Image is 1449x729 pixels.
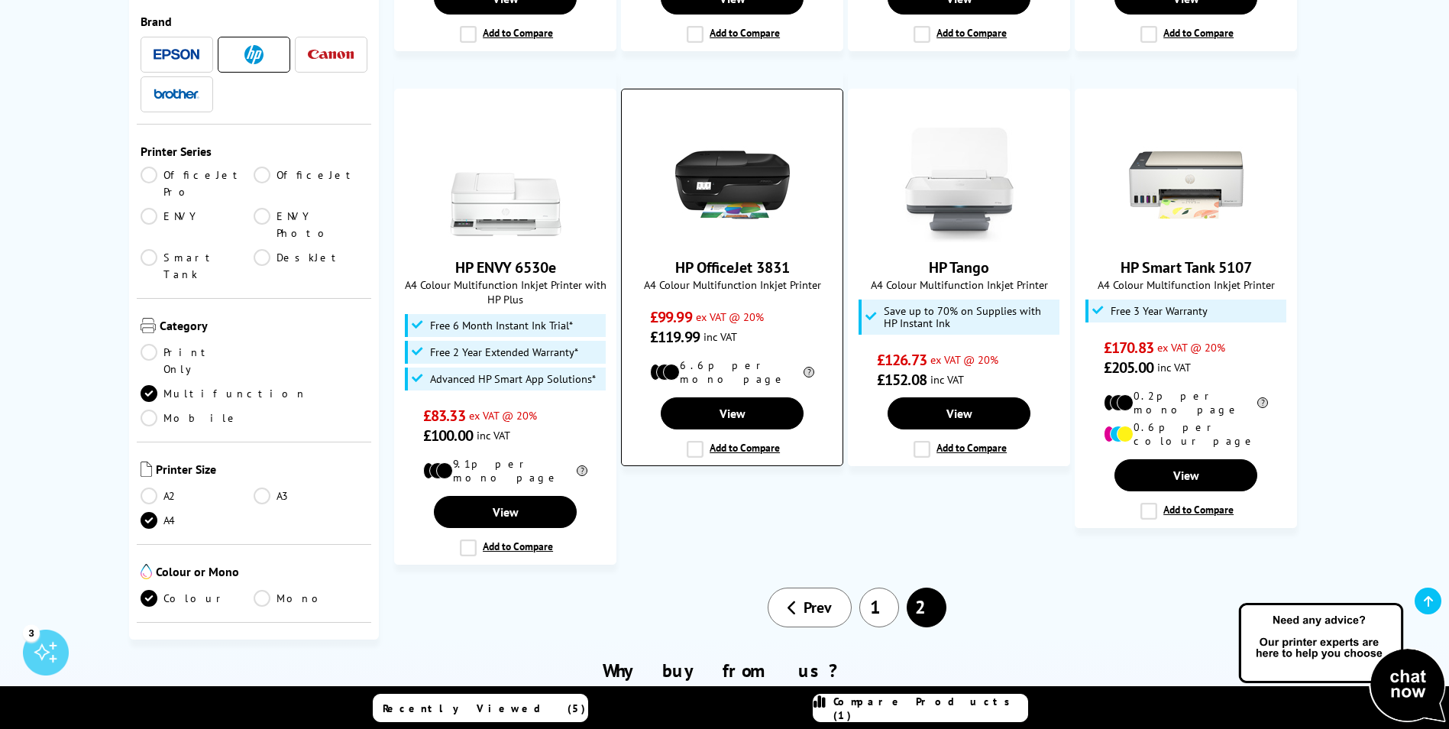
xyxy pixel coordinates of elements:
a: 1 [859,588,899,627]
a: View [1114,459,1257,491]
a: HP Tango [902,230,1017,245]
a: HP Smart Tank 5107 [1121,258,1252,277]
a: OfficeJet Pro [141,167,254,200]
span: Recently Viewed (5) [383,701,586,715]
a: Brother [154,85,199,104]
a: View [661,397,803,429]
img: Epson [154,49,199,60]
label: Add to Compare [687,441,780,458]
label: Add to Compare [1140,503,1234,520]
span: inc VAT [477,428,510,442]
a: View [888,397,1030,429]
span: ex VAT @ 20% [696,309,764,324]
a: Mono [254,590,367,607]
a: Recently Viewed (5) [373,694,588,722]
a: Mobile [141,410,254,426]
img: HP OfficeJet 3831 [675,128,790,242]
a: HP Smart Tank 5107 [1129,230,1244,245]
img: HP Smart Tank 5107 [1129,128,1244,242]
span: A4 Colour Multifunction Inkjet Printer [629,277,835,292]
span: £100.00 [423,426,473,446]
img: HP [244,45,264,64]
li: 0.6p per colour page [1104,420,1268,448]
li: 6.6p per mono page [650,358,814,386]
img: HP Tango [902,128,1017,242]
h2: Why buy from us? [157,659,1292,682]
span: Compare Products (1) [833,695,1027,722]
span: A4 Colour Multifunction Inkjet Printer with HP Plus [403,277,608,306]
span: Printer Size [156,462,368,480]
a: HP OfficeJet 3831 [675,258,790,277]
img: HP ENVY 6530e [448,128,563,242]
label: Add to Compare [460,26,553,43]
span: Colour or Mono [156,564,368,582]
img: Brother [154,89,199,99]
img: Printer Size [141,462,152,477]
a: Epson [154,45,199,64]
span: inc VAT [703,329,737,344]
div: 3 [23,624,40,641]
span: Free 2 Year Extended Warranty* [430,346,578,358]
span: £152.08 [877,370,927,390]
img: Colour or Mono [141,564,152,579]
a: A4 [141,512,254,529]
span: ex VAT @ 20% [1157,340,1225,355]
span: £170.83 [1104,338,1153,358]
span: £126.73 [877,350,927,370]
label: Add to Compare [687,26,780,43]
span: Category [160,318,368,336]
span: Advanced HP Smart App Solutions* [430,373,596,385]
li: 0.2p per mono page [1104,389,1268,416]
a: Multifunction [141,385,307,402]
img: Canon [308,50,354,60]
label: Add to Compare [460,539,553,556]
span: Free 6 Month Instant Ink Trial* [430,319,573,332]
a: A2 [141,488,254,504]
a: Smart Tank [141,249,254,283]
li: 9.1p per mono page [423,457,587,484]
a: A3 [254,488,367,504]
a: Compare Products (1) [813,694,1028,722]
label: Add to Compare [914,441,1007,458]
span: Printer Series [141,144,368,159]
a: OfficeJet [254,167,367,200]
img: Category [141,318,156,333]
span: inc VAT [930,372,964,387]
span: inc VAT [1157,360,1191,374]
span: £83.33 [423,406,465,426]
a: HP ENVY 6530e [448,230,563,245]
a: ENVY [141,208,254,241]
a: ENVY Photo [254,208,367,241]
a: HP [231,45,277,64]
a: Print Only [141,344,254,377]
span: ex VAT @ 20% [469,408,537,423]
span: £205.00 [1104,358,1153,377]
span: Save up to 70% on Supplies with HP Instant Ink [884,305,1056,329]
a: Colour [141,590,254,607]
span: £119.99 [650,327,700,347]
a: View [434,496,576,528]
span: Prev [804,598,832,617]
a: Canon [308,45,354,64]
label: Add to Compare [1140,26,1234,43]
img: Open Live Chat window [1235,601,1449,726]
a: Prev [768,588,852,627]
a: DeskJet [254,249,367,283]
span: A4 Colour Multifunction Inkjet Printer [1083,277,1289,292]
span: A4 Colour Multifunction Inkjet Printer [856,277,1062,292]
span: ex VAT @ 20% [930,352,998,367]
span: Free 3 Year Warranty [1111,305,1208,317]
label: Add to Compare [914,26,1007,43]
span: £99.99 [650,307,692,327]
a: HP ENVY 6530e [455,258,556,277]
a: HP OfficeJet 3831 [675,230,790,245]
span: Brand [141,14,368,29]
a: HP Tango [929,258,989,277]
